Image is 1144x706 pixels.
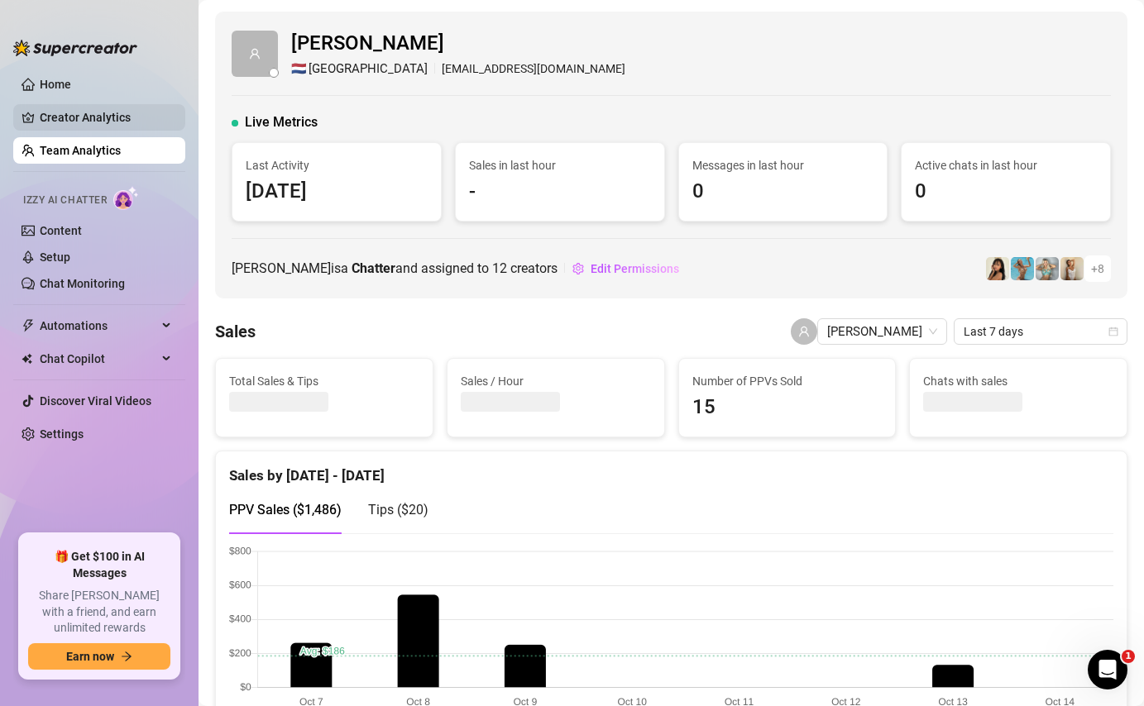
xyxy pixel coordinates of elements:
span: calendar [1108,327,1118,336]
img: Tokyo [986,257,1009,280]
span: 🎁 Get $100 in AI Messages [28,549,170,581]
span: [GEOGRAPHIC_DATA] [309,60,428,79]
span: 0 [692,176,874,208]
a: Home [40,78,71,91]
span: Earn now [66,650,114,663]
span: Live Metrics [245,112,318,132]
b: Chatter [352,260,395,276]
span: Automations [40,312,157,339]
span: Active chats in last hour [915,156,1097,174]
span: arrow-right [121,651,132,662]
img: Olivia [1036,257,1059,280]
span: [PERSON_NAME] is a and assigned to creators [232,258,558,279]
img: Megan [1060,257,1084,280]
span: setting [572,263,584,274]
div: [EMAIL_ADDRESS][DOMAIN_NAME] [291,60,625,79]
a: Creator Analytics [40,104,172,131]
span: Chat Copilot [40,346,157,372]
span: [DATE] [246,176,428,208]
span: 12 [492,260,507,276]
span: user [249,48,261,60]
img: logo-BBDzfeDw.svg [13,40,137,56]
span: thunderbolt [22,319,35,332]
span: Last 7 days [964,319,1118,344]
span: 🇳🇱 [291,60,307,79]
span: Messages in last hour [692,156,874,174]
div: Sales by [DATE] - [DATE] [229,451,1113,487]
img: Dominis [1011,257,1034,280]
button: Earn nowarrow-right [28,643,170,670]
h4: Sales [215,320,256,343]
a: Chat Monitoring [40,277,125,290]
span: - [469,176,651,208]
span: PPV Sales ( $1,486 ) [229,502,342,518]
a: Discover Viral Videos [40,394,151,408]
span: [PERSON_NAME] [291,28,625,60]
a: Settings [40,427,84,441]
a: Content [40,224,82,237]
a: Setup [40,250,70,264]
span: 15 [692,392,883,423]
span: larisha [827,319,937,344]
span: Sales / Hour [461,372,651,390]
span: Sales in last hour [469,156,651,174]
span: user [798,326,810,337]
span: Chats with sales [923,372,1113,390]
span: Izzy AI Chatter [23,193,107,208]
span: Tips ( $20 ) [368,502,428,518]
img: Chat Copilot [22,353,32,365]
iframe: Intercom live chat [1088,650,1127,689]
button: Edit Permissions [572,255,680,282]
a: Team Analytics [40,144,121,157]
img: AI Chatter [113,186,139,210]
span: Total Sales & Tips [229,372,419,390]
span: 0 [915,176,1097,208]
span: Share [PERSON_NAME] with a friend, and earn unlimited rewards [28,588,170,637]
span: Edit Permissions [591,262,679,275]
span: Number of PPVs Sold [692,372,883,390]
span: + 8 [1091,260,1104,278]
span: Last Activity [246,156,428,174]
span: 1 [1122,650,1135,663]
